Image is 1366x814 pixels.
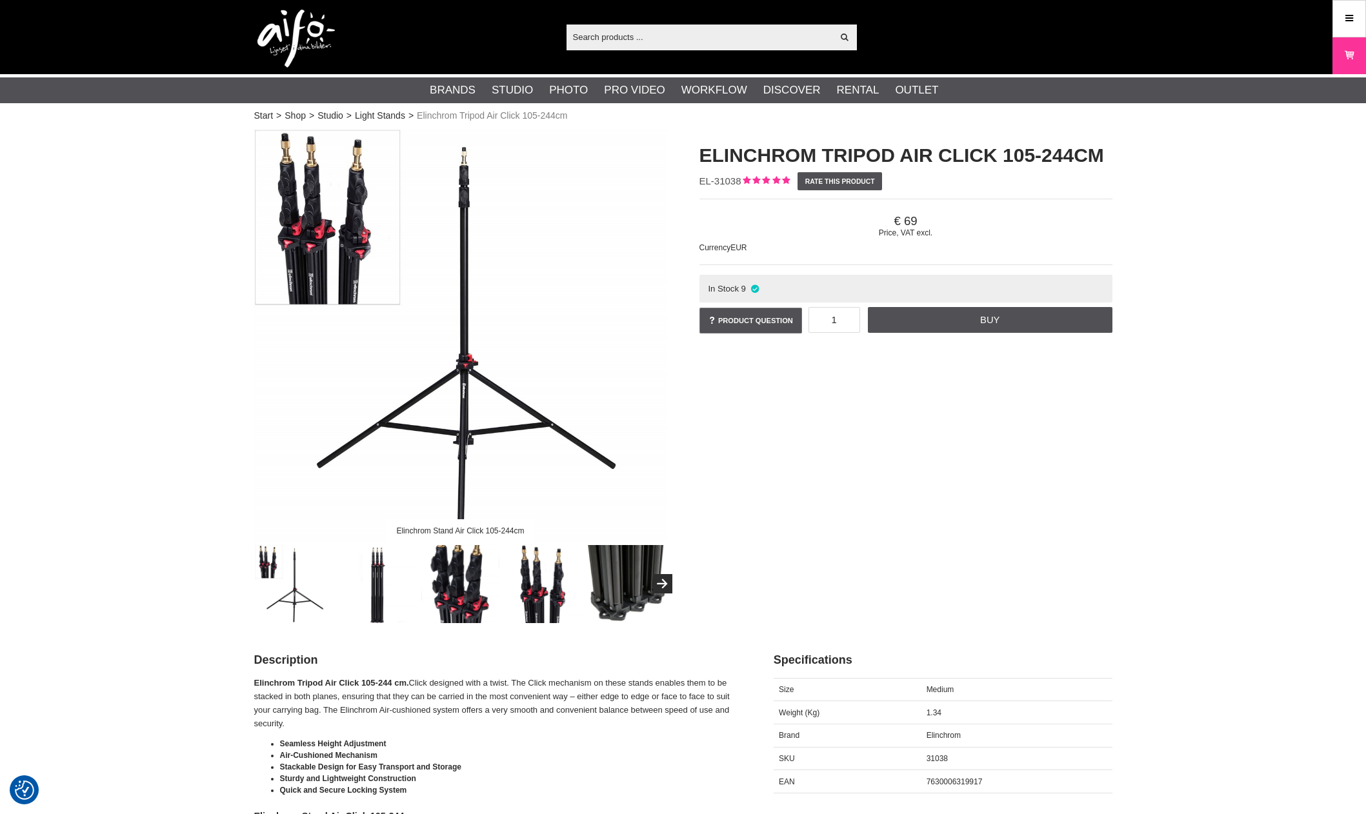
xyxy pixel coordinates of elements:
[699,308,802,333] a: Product question
[255,545,333,623] img: Elinchrom Stand Air Click 105-244cm
[421,545,499,623] img: Easy and fast handling
[774,652,1112,668] h2: Specifications
[763,82,821,99] a: Discover
[254,109,274,123] a: Start
[386,519,535,542] div: Elinchrom Stand Air Click 105-244cm
[741,284,746,293] span: 9
[567,27,833,46] input: Search products ...
[417,109,567,123] span: Elinchrom Tripod Air Click 105-244cm
[355,109,405,123] a: Light Stands
[408,109,414,123] span: >
[309,109,314,123] span: >
[15,779,34,802] button: Consent Preferences
[280,774,416,783] strong: Sturdy and Lightweight Construction
[798,172,882,190] a: Rate this product
[699,214,1112,228] span: 69
[254,678,409,688] strong: Elinchrom Tripod Air Click 105-244 cm.
[653,574,672,593] button: Next
[280,739,387,748] strong: Seamless Height Adjustment
[276,109,281,123] span: >
[699,228,1112,237] span: Price, VAT excl.
[730,243,747,252] span: EUR
[280,762,461,771] strong: Stackable Design for Easy Transport and Storage
[837,82,879,99] a: Rental
[868,307,1112,333] a: Buy
[741,175,790,188] div: Customer rating: 5.00
[604,82,665,99] a: Pro Video
[492,82,533,99] a: Studio
[708,284,739,293] span: In Stock
[749,284,760,293] i: In stock
[779,777,795,786] span: EAN
[927,685,954,694] span: Medium
[927,708,941,717] span: 1.34
[254,129,667,542] img: Elinchrom Stand Air Click 105-244cm
[927,731,961,740] span: Elinchrom
[257,10,335,68] img: logo.png
[505,545,583,623] img: Quick-release fasteners on both the wide and short sides
[285,109,306,123] a: Shop
[681,82,747,99] a: Workflow
[347,109,352,123] span: >
[280,786,407,795] strong: Quick and Secure Locking System
[927,754,948,763] span: 31038
[927,777,983,786] span: 7630006319917
[779,685,794,694] span: Size
[779,708,819,717] span: Weight (Kg)
[895,82,938,99] a: Outlet
[254,652,741,668] h2: Description
[317,109,343,123] a: Studio
[15,780,34,800] img: Revisit consent button
[280,751,377,760] strong: Air-Cushioned Mechanism
[779,731,799,740] span: Brand
[699,142,1112,169] h1: Elinchrom Tripod Air Click 105-244cm
[779,754,795,763] span: SKU
[699,243,731,252] span: Currency
[430,82,476,99] a: Brands
[338,545,416,623] img: The stands can be attached to each other
[699,175,741,186] span: EL-31038
[254,677,741,730] p: Click designed with a twist. The Click mechanism on these stands enables them to be stacked in bo...
[549,82,588,99] a: Photo
[588,545,666,623] img: Easy stacking against each other during transport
